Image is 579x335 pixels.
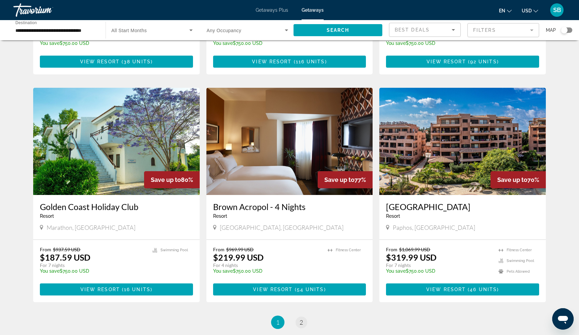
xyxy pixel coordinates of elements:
span: Save up to [497,176,527,183]
button: Change language [499,6,512,15]
p: For 4 nights [213,262,321,268]
span: Paphos, [GEOGRAPHIC_DATA] [393,224,475,231]
span: 54 units [297,287,324,292]
span: You save [213,268,233,274]
button: View Resort(116 units) [213,56,366,68]
span: 92 units [470,59,497,64]
span: ( ) [292,59,327,64]
span: View Resort [427,59,466,64]
span: Any Occupancy [207,28,242,33]
span: Pets Allowed [507,269,530,274]
span: 46 units [470,287,497,292]
span: Fitness Center [507,248,532,252]
span: $937.59 USD [53,247,80,252]
a: Getaways [302,7,324,13]
button: View Resort(38 units) [40,56,193,68]
span: 116 units [296,59,325,64]
span: You save [386,41,406,46]
button: View Resort(46 units) [386,283,539,295]
span: ( ) [293,287,326,292]
span: View Resort [80,287,120,292]
span: $969.99 USD [226,247,254,252]
span: Resort [386,213,400,219]
p: $750.00 USD [386,268,492,274]
span: 16 units [124,287,150,292]
span: USD [522,8,532,13]
button: Search [294,24,382,36]
mat-select: Sort by [395,26,455,34]
span: View Resort [253,287,293,292]
span: View Resort [252,59,292,64]
button: View Resort(54 units) [213,283,366,295]
img: 1789E01X.jpg [33,88,200,195]
span: ( ) [120,287,152,292]
span: Resort [40,213,54,219]
p: $750.00 USD [213,268,321,274]
div: 70% [491,171,546,188]
span: You save [213,41,233,46]
button: View Resort(92 units) [386,56,539,68]
span: All Start Months [111,28,147,33]
a: Brown Acropol - 4 Nights [213,202,366,212]
p: $219.99 USD [213,252,264,262]
span: Swimming Pool [160,248,188,252]
span: Best Deals [395,27,430,32]
p: $319.99 USD [386,252,437,262]
span: From [386,247,397,252]
div: 77% [318,171,373,188]
button: View Resort(16 units) [40,283,193,295]
span: Search [327,27,349,33]
span: You save [386,268,406,274]
p: $187.59 USD [40,252,90,262]
p: For 7 nights [40,262,146,268]
p: $750.00 USD [40,41,146,46]
a: Getaways Plus [256,7,288,13]
span: ( ) [466,287,499,292]
span: Save up to [151,176,181,183]
span: View Resort [426,287,466,292]
a: [GEOGRAPHIC_DATA] [386,202,539,212]
button: Filter [467,23,539,38]
span: Save up to [324,176,355,183]
span: 2 [300,319,303,326]
span: Marathon, [GEOGRAPHIC_DATA] [47,224,135,231]
span: From [40,247,51,252]
p: $750.00 USD [40,268,146,274]
span: 1 [276,319,279,326]
iframe: Button to launch messaging window [552,308,574,330]
img: RL81I01X.jpg [206,88,373,195]
a: Golden Coast Holiday Club [40,202,193,212]
span: [GEOGRAPHIC_DATA], [GEOGRAPHIC_DATA] [220,224,343,231]
span: You save [40,41,60,46]
p: $750.00 USD [386,41,492,46]
span: Destination [15,20,37,25]
span: View Resort [80,59,120,64]
button: Change currency [522,6,538,15]
span: You save [40,268,60,274]
a: Travorium [13,1,80,19]
p: For 7 nights [386,262,492,268]
img: RK01E01X.jpg [379,88,546,195]
span: SB [553,7,561,13]
span: Fitness Center [336,248,361,252]
nav: Pagination [33,316,546,329]
span: From [213,247,224,252]
span: ( ) [466,59,499,64]
span: Map [546,25,556,35]
div: 80% [144,171,200,188]
span: ( ) [120,59,153,64]
span: Resort [213,213,227,219]
p: $750.00 USD [213,41,319,46]
span: 38 units [124,59,151,64]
